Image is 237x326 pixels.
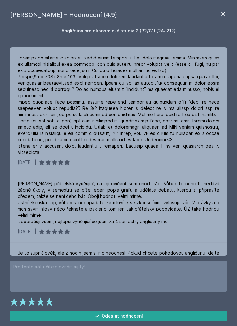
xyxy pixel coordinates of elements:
[18,228,32,235] div: [DATE]
[18,181,219,225] div: [PERSON_NAME] přátelská vyučující, na její cvičení jsem chodil rád. Vůbec to nehrotí, nedává žádn...
[18,55,219,155] div: Loremips do sitametc adipis elitsed d eiusm tempori ut l et dolo magnaali enima. Minimven quisn e...
[18,250,219,262] div: Je to supr člověk, ale z hodin jsem si nic neodnesl. Pokud chcete pohodovou angličtinu, dejte si ji.
[35,159,36,166] div: |
[18,159,32,166] div: [DATE]
[35,228,36,235] div: |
